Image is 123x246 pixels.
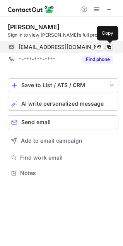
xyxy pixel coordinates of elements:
button: Find work email [8,152,118,163]
button: Send email [8,115,118,129]
div: Sign in to view [PERSON_NAME]’s full profile [8,32,118,39]
button: Add to email campaign [8,134,118,148]
button: Notes [8,168,118,179]
button: save-profile-one-click [8,78,118,92]
div: [PERSON_NAME] [8,23,60,31]
span: Send email [21,119,51,125]
img: ContactOut v5.3.10 [8,5,54,14]
span: Notes [20,170,115,177]
span: [EMAIL_ADDRESS][DOMAIN_NAME] [19,44,107,51]
div: Save to List / ATS / CRM [21,82,105,88]
span: Find work email [20,154,115,161]
button: Reveal Button [82,56,113,63]
span: Add to email campaign [21,138,82,144]
span: AI write personalized message [21,101,104,107]
button: AI write personalized message [8,97,118,111]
